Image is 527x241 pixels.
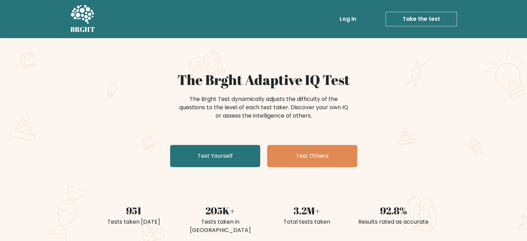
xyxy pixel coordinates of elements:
div: Results rated as accurate [354,218,433,226]
a: Log in [337,12,359,26]
h5: BRGHT [70,25,95,34]
a: Test Yourself [170,145,260,167]
div: Tests taken [DATE] [95,218,173,226]
div: 205K+ [181,203,260,218]
div: The Brght Test dynamically adjusts the difficulty of the questions to the level of each test take... [177,95,350,120]
a: BRGHT [70,3,95,35]
div: Total tests taken [268,218,346,226]
div: Tests taken in [GEOGRAPHIC_DATA] [181,218,260,234]
div: 951 [95,203,173,218]
a: Test Others [267,145,357,167]
div: 92.8% [354,203,433,218]
h1: The Brght Adaptive IQ Test [95,71,433,88]
div: 3.2M+ [268,203,346,218]
a: Take the test [386,12,457,26]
